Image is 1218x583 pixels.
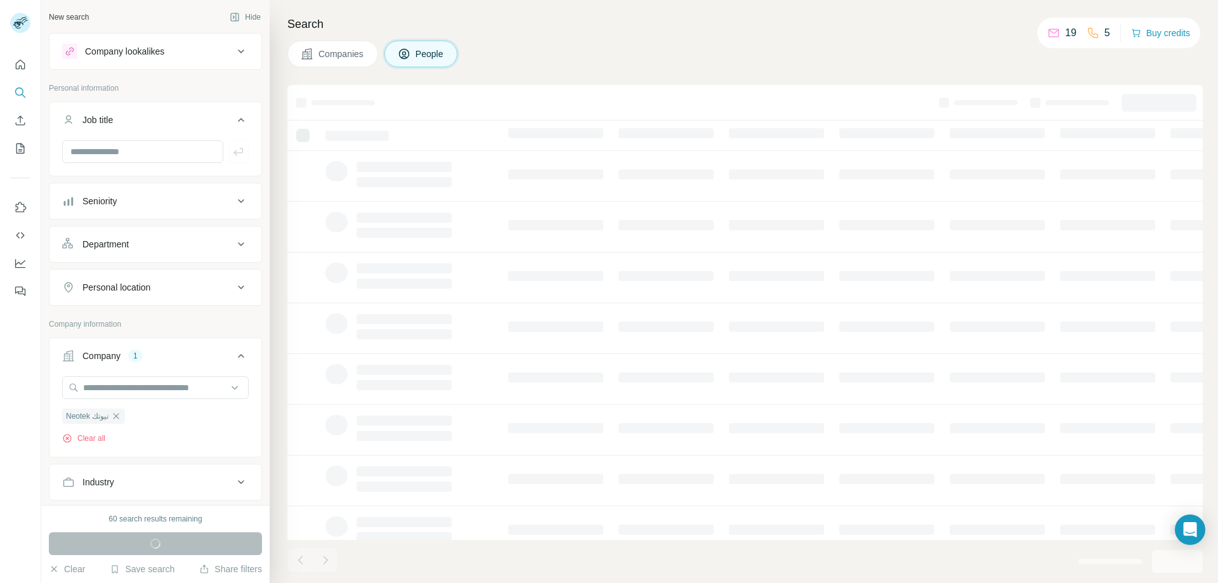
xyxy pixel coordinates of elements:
button: Department [49,229,261,259]
div: Company [82,350,121,362]
button: Enrich CSV [10,109,30,132]
button: Company1 [49,341,261,376]
button: Quick start [10,53,30,76]
button: Clear [49,563,85,575]
button: Search [10,81,30,104]
button: Buy credits [1131,24,1190,42]
p: Personal information [49,82,262,94]
button: Personal location [49,272,261,303]
button: Clear all [62,433,105,444]
div: 60 search results remaining [108,513,202,525]
button: Job title [49,105,261,140]
div: Seniority [82,195,117,207]
button: Dashboard [10,252,30,275]
button: Seniority [49,186,261,216]
div: 1 [128,350,143,362]
span: People [416,48,445,60]
button: My lists [10,137,30,160]
button: Feedback [10,280,30,303]
button: Use Surfe on LinkedIn [10,196,30,219]
button: Company lookalikes [49,36,261,67]
div: Company lookalikes [85,45,164,58]
button: Hide [221,8,270,27]
div: Job title [82,114,113,126]
div: Open Intercom Messenger [1175,514,1205,545]
span: Companies [318,48,365,60]
button: Share filters [199,563,262,575]
button: Industry [49,467,261,497]
h4: Search [287,15,1203,33]
button: Save search [110,563,174,575]
div: Industry [82,476,114,488]
span: Neotek نيوتك [66,410,108,422]
div: Personal location [82,281,150,294]
div: New search [49,11,89,23]
p: 5 [1104,25,1110,41]
p: Company information [49,318,262,330]
div: Department [82,238,129,251]
button: Use Surfe API [10,224,30,247]
p: 19 [1065,25,1077,41]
